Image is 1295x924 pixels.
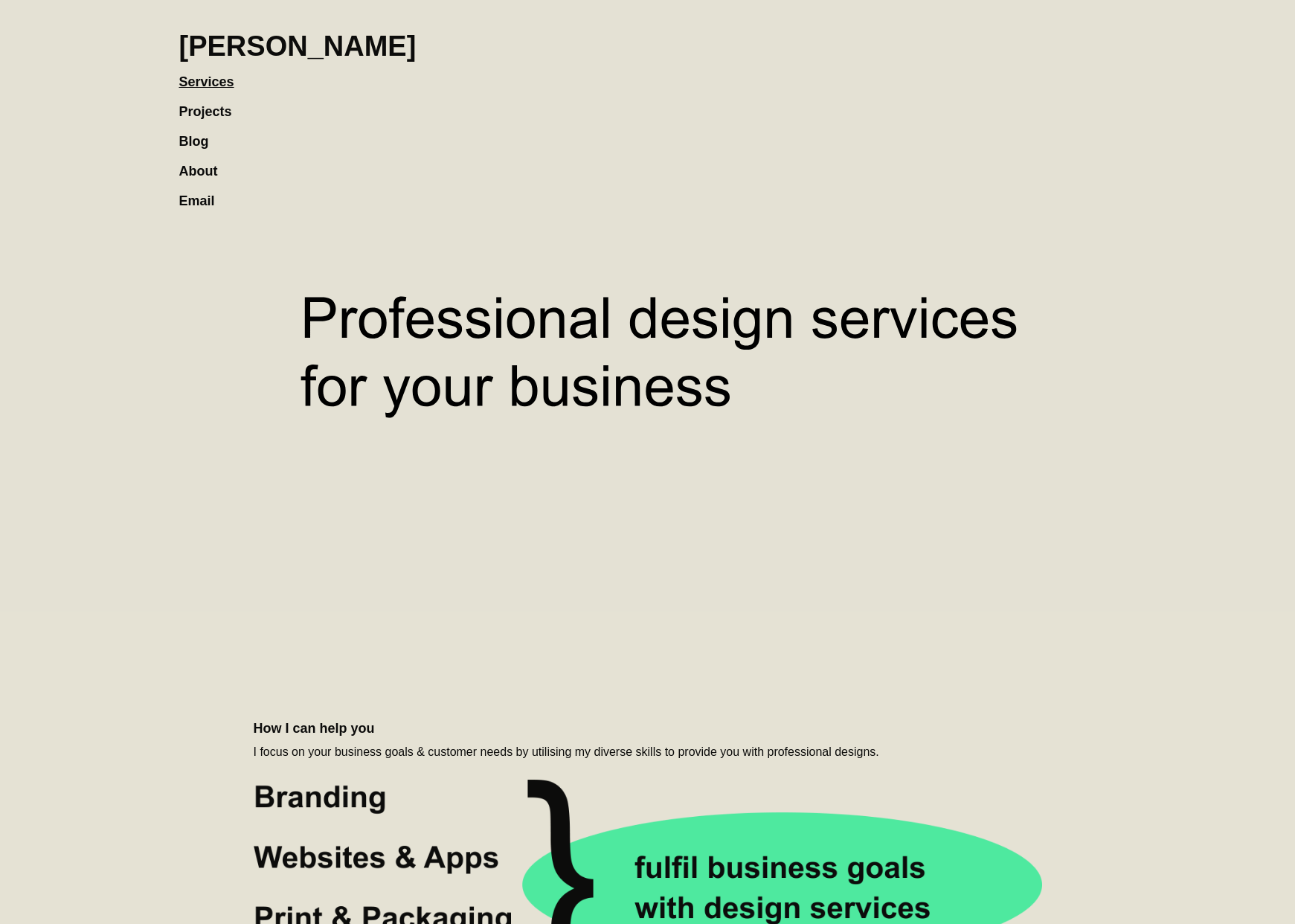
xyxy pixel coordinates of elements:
a: Services [179,60,249,89]
p: ‍ [254,645,1042,660]
a: Projects [179,89,247,119]
h1: [PERSON_NAME] [179,30,417,62]
p: ‍ [254,690,1042,705]
p: I focus on your business goals & customer needs by utilising my diverse skills to provide you wit... [254,745,1042,760]
a: Blog [179,119,224,149]
h2: How I can help you [254,719,1042,737]
a: About [179,149,233,179]
a: home [179,15,417,62]
a: Email [179,179,230,208]
p: ‍ [254,623,1042,638]
p: ‍ [254,667,1042,682]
